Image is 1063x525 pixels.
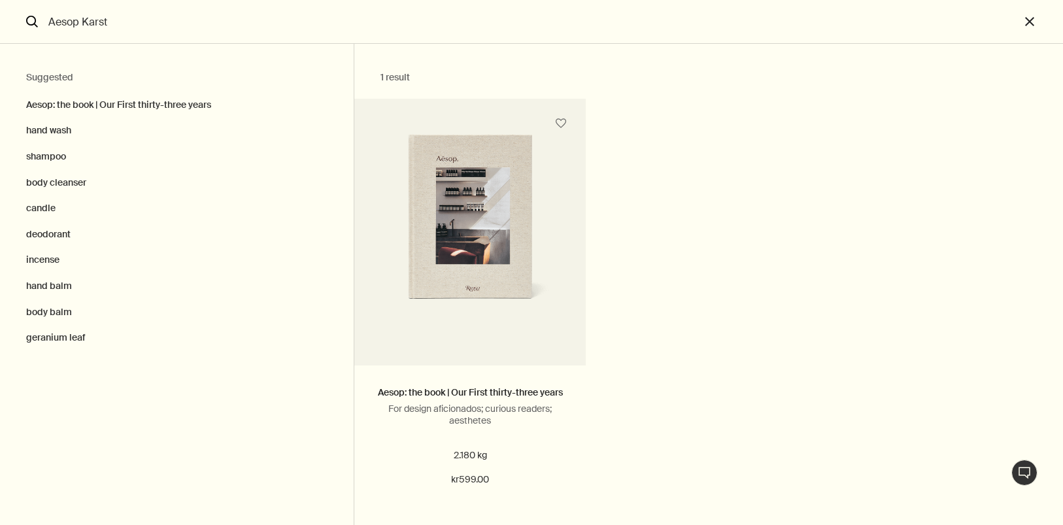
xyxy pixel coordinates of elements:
[378,386,563,398] a: Aesop: the book | Our First thirty-three years
[354,134,586,365] a: Aesop: the book
[451,472,489,488] span: kr599.00
[26,70,328,86] h2: Suggested
[378,134,562,346] img: Aesop: the book
[380,70,851,86] h2: 1 result
[549,112,573,135] button: Save to cabinet
[374,403,566,426] p: For design aficionados; curious readers; aesthetes
[1011,460,1038,486] button: Live Assistance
